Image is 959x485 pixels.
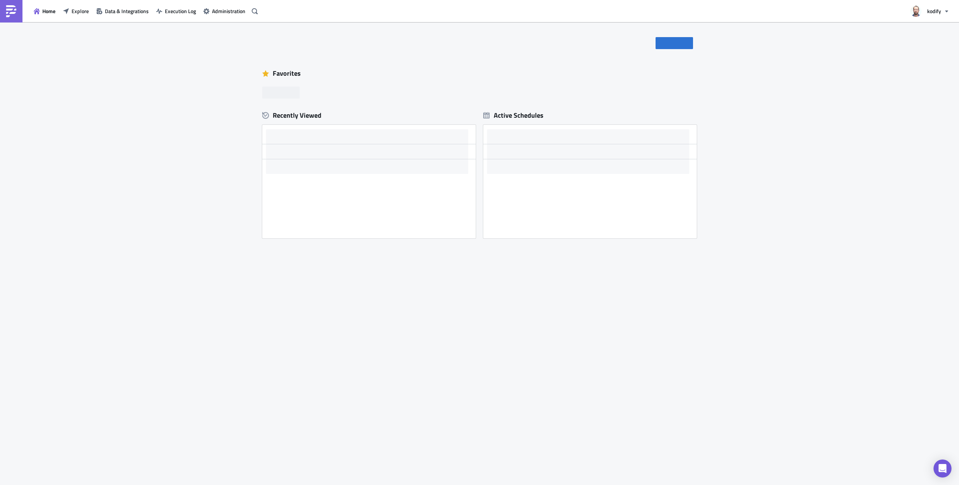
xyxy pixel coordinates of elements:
span: Administration [212,7,245,15]
img: Avatar [910,5,922,18]
span: Execution Log [165,7,196,15]
img: PushMetrics [5,5,17,17]
span: Explore [72,7,89,15]
span: Data & Integrations [105,7,149,15]
span: Home [42,7,55,15]
button: Execution Log [152,5,200,17]
div: Favorites [262,68,697,79]
button: Administration [200,5,249,17]
span: kodify [927,7,941,15]
div: Active Schedules [483,111,544,120]
button: kodify [906,3,953,19]
button: Home [30,5,59,17]
button: Data & Integrations [93,5,152,17]
div: Open Intercom Messenger [934,460,952,478]
div: Recently Viewed [262,110,476,121]
button: Explore [59,5,93,17]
